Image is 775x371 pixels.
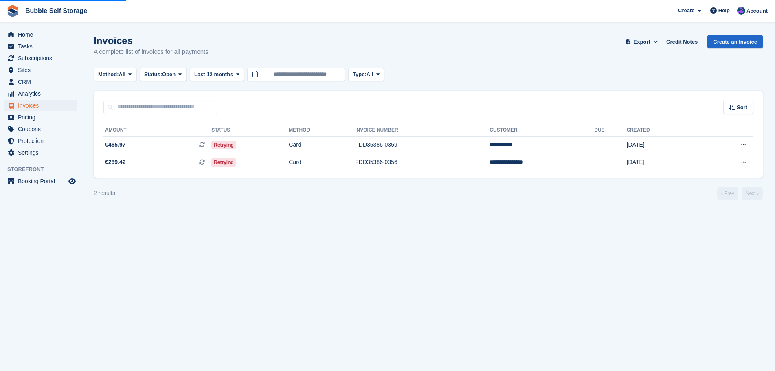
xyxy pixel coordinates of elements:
[490,124,594,137] th: Customer
[18,53,67,64] span: Subscriptions
[678,7,694,15] span: Create
[289,124,355,137] th: Method
[211,124,289,137] th: Status
[355,124,490,137] th: Invoice Number
[140,68,187,81] button: Status: Open
[18,176,67,187] span: Booking Portal
[18,64,67,76] span: Sites
[4,88,77,99] a: menu
[663,35,701,48] a: Credit Notes
[634,38,650,46] span: Export
[162,70,176,79] span: Open
[18,76,67,88] span: CRM
[105,140,126,149] span: €465.97
[105,158,126,167] span: €289.42
[348,68,384,81] button: Type: All
[716,187,764,200] nav: Page
[718,7,730,15] span: Help
[18,123,67,135] span: Coupons
[737,103,747,112] span: Sort
[717,187,738,200] a: Previous
[18,135,67,147] span: Protection
[98,70,119,79] span: Method:
[18,88,67,99] span: Analytics
[624,35,660,48] button: Export
[18,41,67,52] span: Tasks
[103,124,211,137] th: Amount
[119,70,126,79] span: All
[742,187,763,200] a: Next
[7,5,19,17] img: stora-icon-8386f47178a22dfd0bd8f6a31ec36ba5ce8667c1dd55bd0f319d3a0aa187defe.svg
[190,68,244,81] button: Last 12 months
[289,154,355,171] td: Card
[18,112,67,123] span: Pricing
[355,154,490,171] td: FDD35386-0356
[737,7,745,15] img: Stuart Jackson
[594,124,626,137] th: Due
[4,123,77,135] a: menu
[211,141,236,149] span: Retrying
[18,29,67,40] span: Home
[4,53,77,64] a: menu
[355,136,490,154] td: FDD35386-0359
[4,29,77,40] a: menu
[7,165,81,173] span: Storefront
[144,70,162,79] span: Status:
[4,135,77,147] a: menu
[289,136,355,154] td: Card
[4,64,77,76] a: menu
[94,47,209,57] p: A complete list of invoices for all payments
[211,158,236,167] span: Retrying
[367,70,373,79] span: All
[4,147,77,158] a: menu
[4,176,77,187] a: menu
[4,112,77,123] a: menu
[22,4,90,18] a: Bubble Self Storage
[194,70,233,79] span: Last 12 months
[94,35,209,46] h1: Invoices
[4,100,77,111] a: menu
[707,35,763,48] a: Create an Invoice
[627,136,700,154] td: [DATE]
[4,41,77,52] a: menu
[94,189,115,198] div: 2 results
[18,100,67,111] span: Invoices
[18,147,67,158] span: Settings
[746,7,768,15] span: Account
[627,154,700,171] td: [DATE]
[353,70,367,79] span: Type:
[4,76,77,88] a: menu
[94,68,136,81] button: Method: All
[627,124,700,137] th: Created
[67,176,77,186] a: Preview store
